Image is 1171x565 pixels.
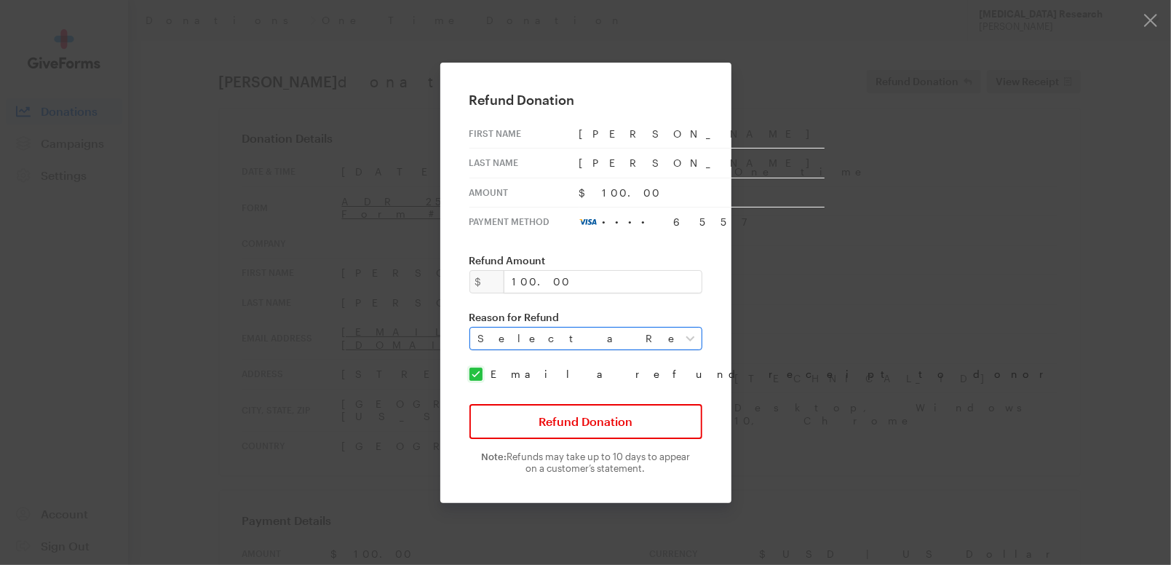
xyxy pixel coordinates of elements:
em: Note: [481,451,507,462]
th: Payment Method [469,208,579,237]
div: Refunds may take up to 10 days to appear on a customer’s statement. [469,451,702,474]
th: First Name [469,119,579,149]
div: $ [469,270,504,293]
th: Amount [469,178,579,208]
td: [PERSON_NAME] [579,149,825,178]
label: Refund Amount [469,254,702,267]
td: •••• 6557 [579,208,825,237]
td: $100.00 [579,178,825,208]
th: Last Name [469,149,579,178]
h2: Refund Donation [469,92,702,108]
td: [PERSON_NAME] [579,119,825,149]
img: BrightFocus Foundation | Alzheimer's Disease Research [459,24,713,66]
label: Reason for Refund [469,311,702,324]
button: Refund Donation [469,404,702,439]
td: Thank You! [368,116,804,164]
